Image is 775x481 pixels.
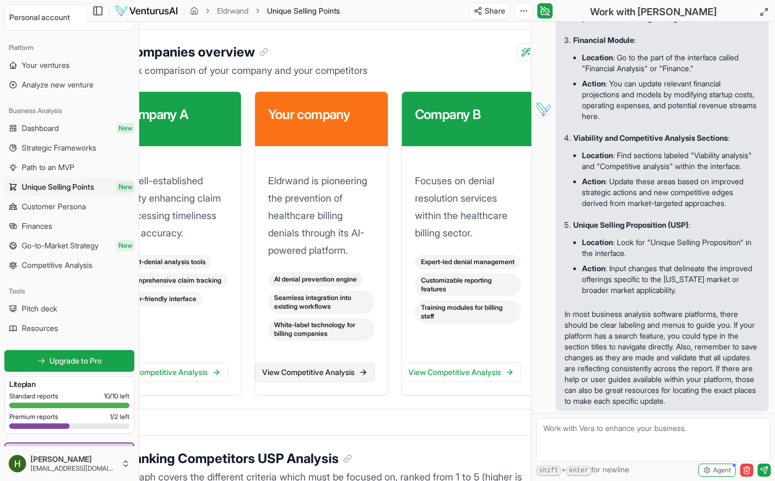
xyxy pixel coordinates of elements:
strong: Location [582,238,613,247]
span: Dashboard [22,123,59,134]
h3: Your company [268,105,374,124]
div: Comprehensive claim tracking [122,273,227,288]
strong: Action [582,79,605,88]
span: Path to an MVP [22,162,75,173]
strong: Financial Module [573,35,634,45]
img: Vera [534,100,551,117]
span: Premium reports [9,413,58,421]
a: Customer Persona [4,198,134,215]
button: [PERSON_NAME][EMAIL_ADDRESS][DOMAIN_NAME] [4,451,134,477]
strong: Location [582,53,613,62]
h2: Work with [PERSON_NAME] [590,4,717,20]
span: 1 / 2 left [110,413,129,421]
div: Post-denial analysis tools [122,255,212,269]
div: Customizable reporting features [415,273,521,296]
span: Strategic Frameworks [22,142,96,153]
p: Focuses on denial resolution services within the healthcare billing sector. [415,172,521,242]
p: In most business analysis software platforms, there should be clear labeling and menus to guide y... [565,309,760,407]
a: Resources [4,320,134,337]
span: New [116,240,134,251]
a: View Competitive Analysis [108,363,228,382]
a: Upgrade to Pro [4,350,134,372]
img: logo [115,4,178,17]
a: Eldrwand [217,5,249,16]
span: Competitive Analysis [22,260,92,271]
button: Share [469,2,510,20]
a: Analyze new venture [4,76,134,93]
a: Your ventures [4,57,134,74]
span: New [116,182,134,192]
p: A quick comparison of your company and your competitors [108,63,535,78]
div: Platform [4,39,134,57]
a: Finances [4,217,134,235]
li: : Look for "Unique Selling Proposition" in the interface. [582,235,760,261]
p: : [573,220,760,230]
a: Competitive Analysis [4,257,134,274]
div: Expert-led denial management [415,255,520,269]
button: Agent [698,464,736,477]
span: Go-to-Market Strategy [22,240,98,251]
img: ACg8ocJLHqKXdyzoY16KMhrVxrvT4ogBYk_UiokHYSWwEaEn5v933Q=s96-c [9,455,26,472]
span: Customer Persona [22,201,86,212]
span: New [116,123,134,134]
li: : Input changes that delineate the improved offerings specific to the [US_STATE] market or broade... [582,261,760,298]
span: Unique Selling Points [267,6,340,15]
strong: Unique Selling Proposition (USP) [573,220,689,229]
h3: Companies overview [126,42,268,62]
li: : Find sections labeled "Viability analysis" and "Competitive analysis" within the interface. [582,148,760,174]
div: Business Analysis [4,102,134,120]
h3: Company A [122,105,228,124]
h3: Company B [415,105,521,124]
h3: Ranking Competitors USP Analysis [126,449,352,468]
span: Unique Selling Points [22,182,94,192]
a: View Competitive Analysis [255,363,375,382]
li: : Go to the part of the interface called "Financial Analysis" or "Finance." [582,50,760,76]
strong: Viability and Competitive Analysis Sections [573,133,728,142]
span: Agent [713,466,731,474]
a: DashboardNew [4,120,134,137]
div: AI denial prevention engine [268,272,363,286]
kbd: enter [566,466,591,476]
strong: Action [582,177,605,186]
nav: breadcrumb [190,5,340,16]
span: Analyze new venture [22,79,94,90]
span: Upgrade to Pro [49,355,102,366]
a: Pitch deck [4,300,134,317]
span: Share [485,5,505,16]
span: [EMAIL_ADDRESS][DOMAIN_NAME] [30,464,117,473]
span: Unique Selling Points [267,5,340,16]
p: Eldrwand is pioneering the prevention of healthcare billing denials through its AI-powered platform. [268,172,374,259]
strong: Action [582,264,605,273]
span: Resources [22,323,58,334]
span: [PERSON_NAME] [30,454,117,464]
button: Select an organization [4,4,134,30]
div: Seamless integration into existing workflows [268,291,374,314]
span: 10 / 10 left [104,392,129,401]
div: White-label technology for billing companies [268,318,374,341]
div: User-friendly interface [122,292,202,306]
span: + for newline [536,464,629,476]
span: Standard reports [9,392,58,401]
a: Go-to-Market StrategyNew [4,237,134,254]
span: Your ventures [22,60,70,71]
div: Tools [4,283,134,300]
strong: Location [582,151,613,160]
p: : [573,133,760,143]
a: Unique Selling PointsNew [4,178,134,196]
a: View Competitive Analysis [401,363,521,382]
span: Pitch deck [22,303,57,314]
a: Strategic Frameworks [4,139,134,157]
a: Path to an MVP [4,159,134,176]
div: Training modules for billing staff [415,301,521,323]
span: Finances [22,221,52,232]
p: : [573,35,760,46]
p: A well-established entity enhancing claim processing timeliness and accuracy. [122,172,228,242]
kbd: shift [536,466,561,476]
a: CommunityNew [5,443,133,461]
li: : Update these areas based on improved strategic actions and new competitive edges derived from m... [582,174,760,211]
li: : You can update relevant financial projections and models by modifying startup costs, operating ... [582,76,760,124]
h3: Lite plan [9,379,129,390]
